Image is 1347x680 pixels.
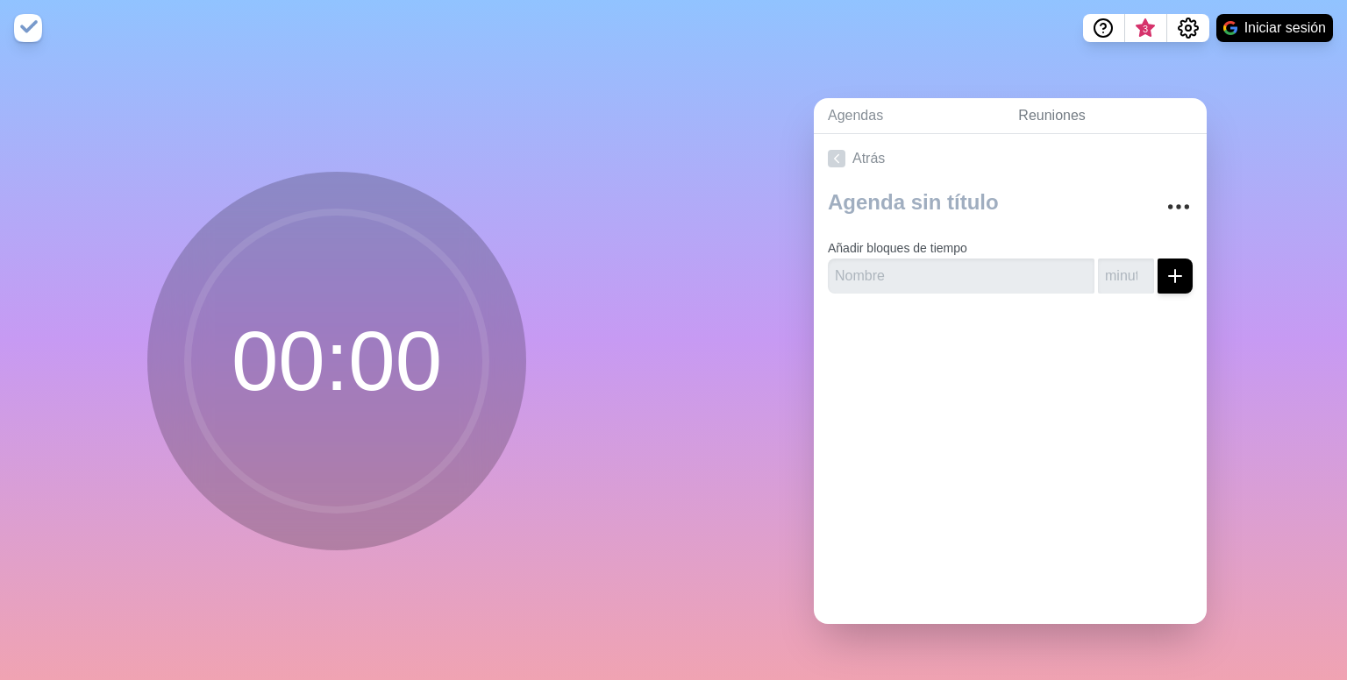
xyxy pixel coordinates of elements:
a: Agendas [814,98,1004,134]
button: Ayuda [1083,14,1125,42]
input: minutos [1098,259,1154,294]
button: Más [1161,189,1196,224]
font: Atrás [852,151,885,166]
button: Qué hay de nuevo [1125,14,1167,42]
img: logotipo de timeblocks [14,14,42,42]
font: 3 [1143,24,1148,34]
button: Iniciar sesión [1216,14,1333,42]
a: Atrás [814,134,1207,183]
button: Ajustes [1167,14,1209,42]
input: Nombre [828,259,1094,294]
img: logotipo de Google [1223,21,1237,35]
a: Reuniones [1004,98,1207,134]
font: Añadir bloques de tiempo [828,241,967,255]
font: Reuniones [1018,108,1086,123]
font: Agendas [828,108,883,123]
font: Iniciar sesión [1244,20,1326,35]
